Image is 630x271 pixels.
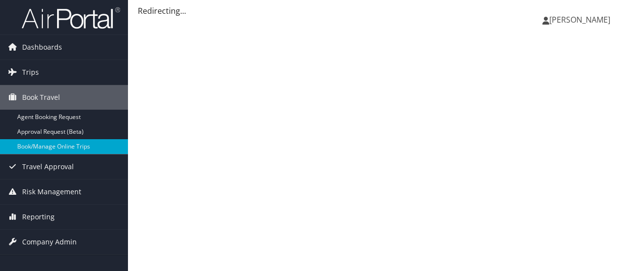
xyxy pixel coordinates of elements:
[22,180,81,204] span: Risk Management
[549,14,610,25] span: [PERSON_NAME]
[22,60,39,85] span: Trips
[22,6,120,30] img: airportal-logo.png
[22,154,74,179] span: Travel Approval
[22,230,77,254] span: Company Admin
[542,5,620,34] a: [PERSON_NAME]
[22,85,60,110] span: Book Travel
[22,35,62,60] span: Dashboards
[22,205,55,229] span: Reporting
[138,5,620,17] div: Redirecting...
